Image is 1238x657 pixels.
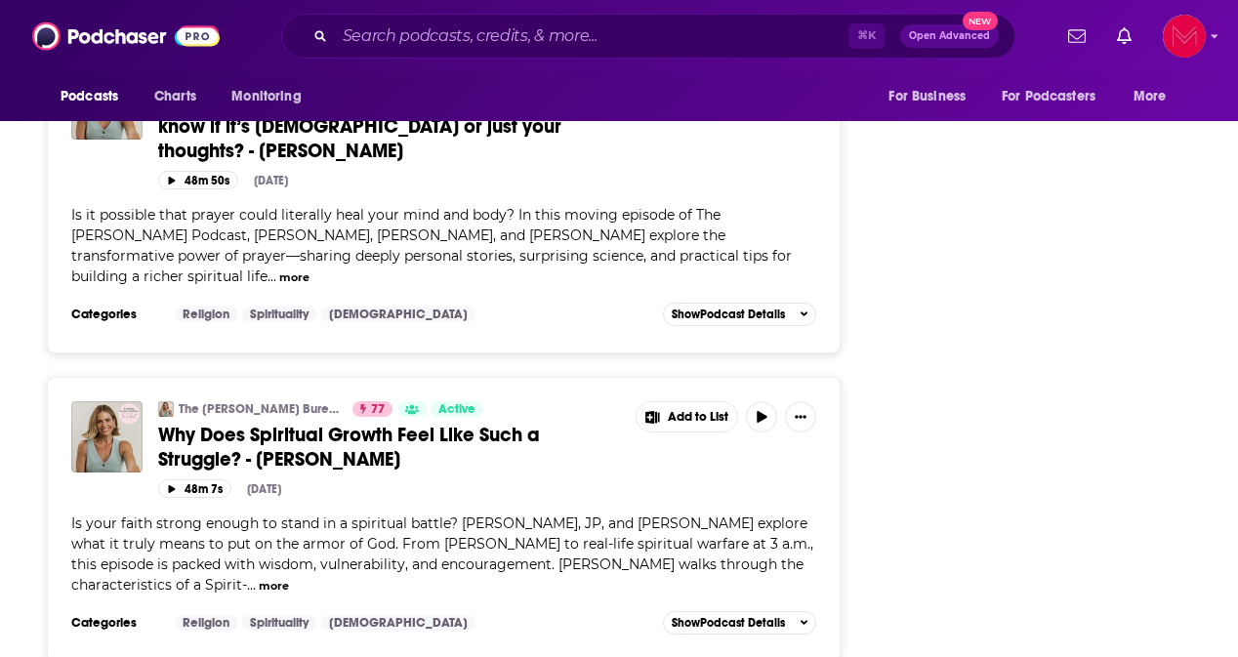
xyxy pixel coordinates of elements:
span: More [1134,83,1167,110]
div: [DATE] [247,482,281,496]
span: Active [438,400,475,420]
a: When [DEMOGRAPHIC_DATA] Speaks: How do you know if it’s [DEMOGRAPHIC_DATA] or just your thoughts?... [158,90,621,163]
a: Active [431,401,483,417]
a: Why Does Spiritual Growth Feel Like Such a Struggle? - [PERSON_NAME] [158,423,621,472]
span: 77 [371,400,385,420]
span: Show Podcast Details [672,308,785,321]
span: For Podcasters [1002,83,1095,110]
a: [DEMOGRAPHIC_DATA] [321,307,475,322]
span: Why Does Spiritual Growth Feel Like Such a Struggle? - [PERSON_NAME] [158,423,540,472]
button: Show More Button [637,402,738,431]
img: The Candace Cameron Bure Podcast [158,401,174,417]
img: User Profile [1163,15,1206,58]
img: Podchaser - Follow, Share and Rate Podcasts [32,18,220,55]
a: Show notifications dropdown [1060,20,1094,53]
button: 48m 50s [158,171,238,189]
button: open menu [47,78,144,115]
span: Is your faith strong enough to stand in a spiritual battle? [PERSON_NAME], JP, and [PERSON_NAME] ... [71,514,813,594]
span: ⌘ K [848,23,885,49]
button: open menu [989,78,1124,115]
a: 77 [352,401,392,417]
button: open menu [1120,78,1191,115]
span: Monitoring [231,83,301,110]
span: Charts [154,83,196,110]
a: Religion [175,615,237,631]
div: Search podcasts, credits, & more... [281,14,1015,59]
button: open menu [218,78,326,115]
img: Why Does Spiritual Growth Feel Like Such a Struggle? - Jonathan Pokluda [71,401,143,472]
a: Spirituality [242,615,316,631]
span: For Business [888,83,966,110]
span: ... [247,576,256,594]
span: New [963,12,998,30]
button: ShowPodcast Details [663,303,817,326]
a: [DEMOGRAPHIC_DATA] [321,615,475,631]
button: more [279,269,309,286]
span: Podcasts [61,83,118,110]
a: Religion [175,307,237,322]
span: Open Advanced [909,31,990,41]
span: When [DEMOGRAPHIC_DATA] Speaks: How do you know if it’s [DEMOGRAPHIC_DATA] or just your thoughts?... [158,90,603,163]
button: 48m 7s [158,479,231,498]
h3: Categories [71,307,159,322]
button: more [259,578,289,595]
a: Spirituality [242,307,316,322]
button: open menu [875,78,990,115]
a: Charts [142,78,208,115]
button: Open AdvancedNew [900,24,999,48]
button: Show profile menu [1163,15,1206,58]
span: Logged in as Pamelamcclure [1163,15,1206,58]
h3: Categories [71,615,159,631]
button: Show More Button [785,401,816,432]
span: Is it possible that prayer could literally heal your mind and body? In this moving episode of The... [71,206,792,285]
a: The [PERSON_NAME] Bure Podcast [179,401,340,417]
button: ShowPodcast Details [663,611,817,635]
span: ... [268,267,276,285]
div: [DATE] [254,174,288,187]
input: Search podcasts, credits, & more... [335,21,848,52]
span: Add to List [668,410,728,425]
a: Show notifications dropdown [1109,20,1139,53]
span: Show Podcast Details [672,616,785,630]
